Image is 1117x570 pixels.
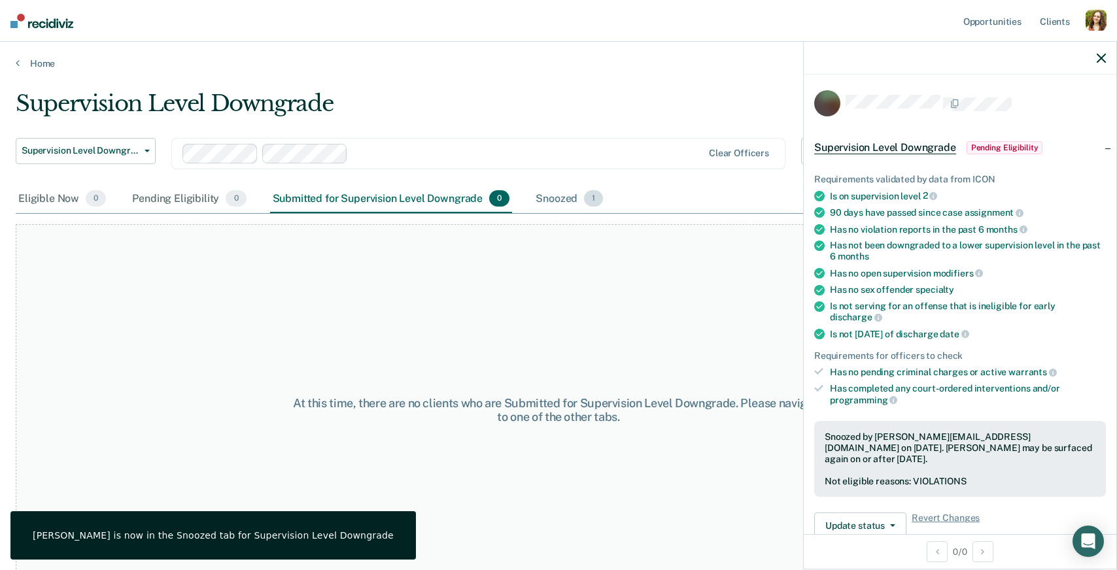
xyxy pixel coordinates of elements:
span: discharge [830,312,882,322]
span: Supervision Level Downgrade [22,145,139,156]
div: Has no open supervision [830,267,1106,279]
div: Has no pending criminal charges or active [830,366,1106,378]
button: Previous Opportunity [927,541,948,562]
span: assignment [965,207,1023,218]
span: 2 [923,190,938,201]
span: Revert Changes [912,512,980,539]
div: Snoozed [533,185,606,214]
div: Has completed any court-ordered interventions and/or [830,383,1106,405]
div: 0 / 0 [804,534,1116,569]
span: date [940,329,969,339]
button: Next Opportunity [972,541,993,562]
div: Has not been downgraded to a lower supervision level in the past 6 [830,240,1106,262]
div: [PERSON_NAME] is now in the Snoozed tab for Supervision Level Downgrade [33,529,394,541]
span: months [986,224,1027,235]
div: Is not [DATE] of discharge [830,328,1106,340]
div: Supervision Level DowngradePending Eligibility [804,127,1116,169]
div: Requirements validated by data from ICON [814,174,1106,185]
span: warrants [1008,367,1057,377]
span: Supervision Level Downgrade [814,141,956,154]
div: Has no violation reports in the past 6 [830,224,1106,235]
span: specialty [916,284,954,295]
div: Is not serving for an offense that is ineligible for early [830,301,1106,323]
div: Submitted for Supervision Level Downgrade [270,185,513,214]
div: Eligible Now [16,185,109,214]
span: 0 [226,190,246,207]
img: Recidiviz [10,14,73,28]
div: Is on supervision level [830,190,1106,202]
span: Pending Eligibility [967,141,1043,154]
div: Pending Eligibility [129,185,249,214]
div: 90 days have passed since case [830,207,1106,218]
button: Update status [814,512,906,539]
div: Has no sex offender [830,284,1106,295]
span: 1 [584,190,603,207]
div: Not eligible reasons: VIOLATIONS [825,476,1095,487]
div: Clear officers [709,148,769,159]
div: At this time, there are no clients who are Submitted for Supervision Level Downgrade. Please navi... [288,396,830,424]
a: Home [16,58,1101,69]
div: Requirements for officers to check [814,350,1106,361]
span: programming [830,395,897,405]
span: months [838,251,869,261]
div: Supervision Level Downgrade [16,90,853,127]
div: Open Intercom Messenger [1073,526,1104,557]
span: modifiers [933,268,984,278]
span: 0 [489,190,509,207]
span: 0 [86,190,106,207]
div: Snoozed by [PERSON_NAME][EMAIL_ADDRESS][DOMAIN_NAME] on [DATE]. [PERSON_NAME] may be surfaced aga... [825,431,1095,464]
